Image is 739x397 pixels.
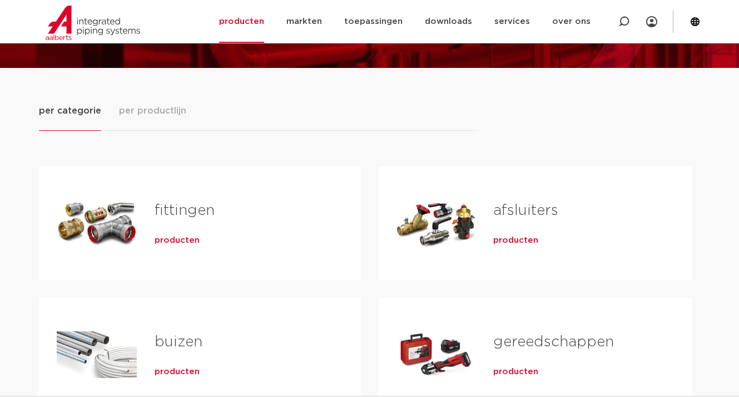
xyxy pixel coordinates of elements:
[39,104,101,117] span: per categorie
[155,335,202,349] a: buizen
[493,366,538,378] a: producten
[493,235,538,246] a: producten
[155,203,215,218] a: fittingen
[493,203,558,218] a: afsluiters
[119,104,186,117] span: per productlijn
[493,335,614,349] a: gereedschappen
[155,366,200,378] a: producten
[155,235,200,246] a: producten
